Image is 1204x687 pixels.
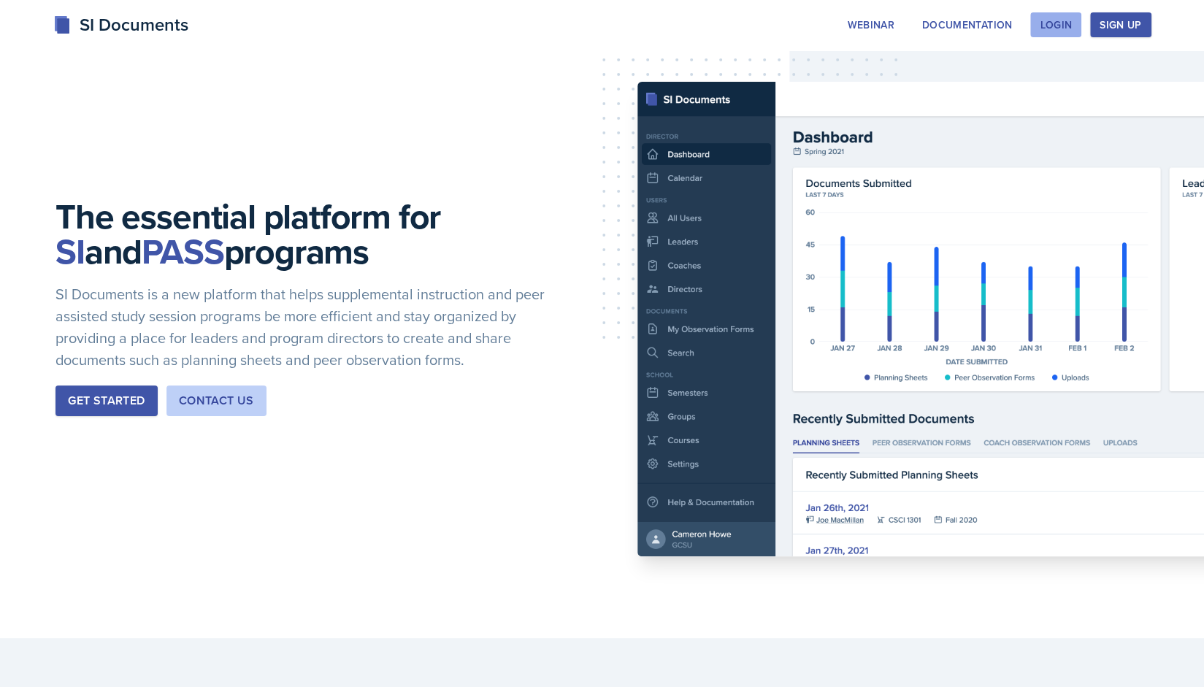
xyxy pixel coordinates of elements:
[1030,12,1081,37] button: Login
[53,12,188,38] div: SI Documents
[837,12,903,37] button: Webinar
[913,12,1022,37] button: Documentation
[1090,12,1151,37] button: Sign Up
[166,385,267,416] button: Contact Us
[179,392,254,410] div: Contact Us
[68,392,145,410] div: Get Started
[1040,19,1072,31] div: Login
[922,19,1013,31] div: Documentation
[847,19,894,31] div: Webinar
[1100,19,1141,31] div: Sign Up
[55,385,157,416] button: Get Started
